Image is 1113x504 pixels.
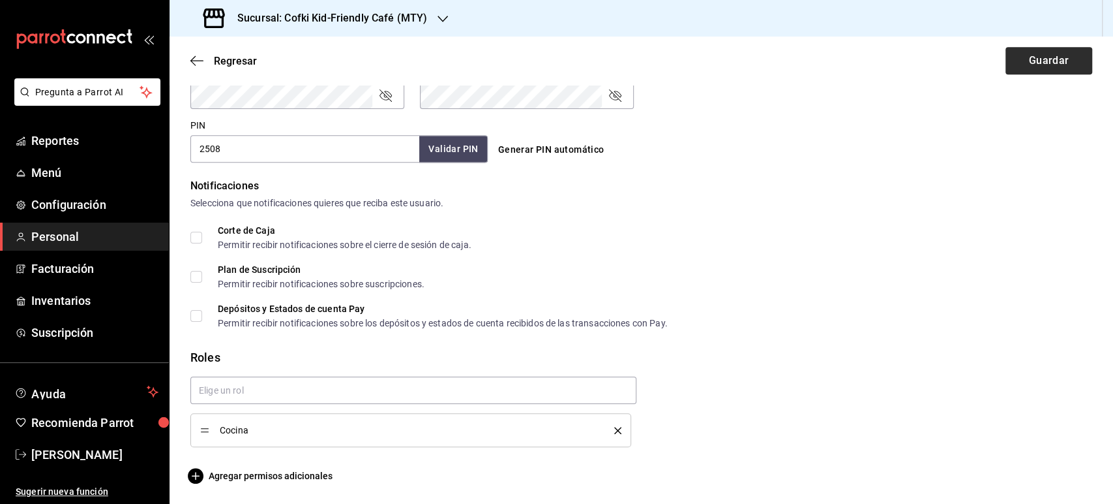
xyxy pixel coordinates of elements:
span: Facturación [31,260,158,277]
span: Ayuda [31,384,141,400]
span: Cocina [220,426,595,435]
button: open_drawer_menu [143,34,154,44]
button: Guardar [1005,47,1092,74]
div: Corte de Caja [218,226,471,235]
button: Validar PIN [419,136,487,163]
div: Depósitos y Estados de cuenta Pay [218,304,668,313]
button: Pregunta a Parrot AI [14,78,160,106]
button: delete [605,427,621,434]
span: Reportes [31,132,158,150]
button: Agregar permisos adicionales [190,468,333,484]
span: Menú [31,164,158,181]
span: Pregunta a Parrot AI [35,86,140,99]
span: Suscripción [31,324,158,341]
span: Personal [31,228,158,245]
div: Roles [190,349,1092,366]
input: 3 a 6 dígitos [190,135,419,163]
button: passwordField [378,87,393,103]
h3: Sucursal: Cofki Kid-Friendly Café (MTY) [227,10,427,26]
span: Sugerir nueva función [16,485,158,499]
div: Plan de Suscripción [218,265,424,274]
input: Elige un rol [190,377,636,404]
div: Notificaciones [190,178,1092,194]
button: Regresar [190,55,257,67]
button: Generar PIN automático [493,138,610,162]
span: Regresar [214,55,257,67]
button: passwordField [607,87,623,103]
span: Inventarios [31,292,158,309]
span: [PERSON_NAME] [31,446,158,464]
label: PIN [190,121,205,130]
span: Configuración [31,196,158,213]
div: Permitir recibir notificaciones sobre suscripciones. [218,279,424,289]
span: Recomienda Parrot [31,414,158,432]
a: Pregunta a Parrot AI [9,95,160,108]
div: Permitir recibir notificaciones sobre los depósitos y estados de cuenta recibidos de las transacc... [218,319,668,328]
div: Selecciona que notificaciones quieres que reciba este usuario. [190,197,1092,210]
div: Permitir recibir notificaciones sobre el cierre de sesión de caja. [218,240,471,249]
